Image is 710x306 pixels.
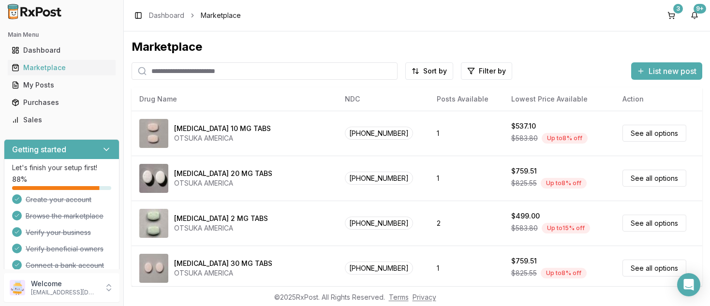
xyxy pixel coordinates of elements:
span: 88 % [12,175,27,184]
span: [PHONE_NUMBER] [345,172,413,185]
th: Action [615,87,702,111]
button: Purchases [4,95,119,110]
img: Abilify 20 MG TABS [139,164,168,193]
span: Connect a bank account [26,261,104,270]
div: Dashboard [12,45,112,55]
th: NDC [337,87,429,111]
a: See all options [622,260,686,277]
img: RxPost Logo [4,4,66,19]
a: See all options [622,215,686,232]
p: [EMAIL_ADDRESS][DOMAIN_NAME] [31,289,98,296]
button: List new post [631,62,702,80]
div: OTSUKA AMERICA [174,223,268,233]
div: Up to 8 % off [541,268,587,278]
div: $499.00 [511,211,540,221]
span: $825.55 [511,178,537,188]
span: Verify beneficial owners [26,244,104,254]
button: Marketplace [4,60,119,75]
h3: Getting started [12,144,66,155]
img: Abilify 2 MG TABS [139,209,168,238]
nav: breadcrumb [149,11,241,20]
span: Filter by [479,66,506,76]
th: Drug Name [132,87,337,111]
span: $583.80 [511,223,538,233]
div: OTSUKA AMERICA [174,178,272,188]
td: 1 [429,111,503,156]
span: Marketplace [201,11,241,20]
a: List new post [631,67,702,77]
div: [MEDICAL_DATA] 20 MG TABS [174,169,272,178]
img: Abilify 30 MG TABS [139,254,168,283]
div: Up to 15 % off [542,223,590,233]
div: $759.51 [511,166,537,176]
div: 9+ [694,4,706,14]
span: [PHONE_NUMBER] [345,127,413,140]
span: $583.80 [511,133,538,143]
a: Dashboard [149,11,184,20]
div: $759.51 [511,256,537,266]
div: 3 [673,4,683,14]
a: Sales [8,111,116,129]
button: Dashboard [4,43,119,58]
div: Marketplace [12,63,112,73]
div: Sales [12,115,112,125]
a: Terms [389,293,409,301]
th: Posts Available [429,87,503,111]
a: My Posts [8,76,116,94]
div: [MEDICAL_DATA] 30 MG TABS [174,259,272,268]
a: Dashboard [8,42,116,59]
td: 1 [429,156,503,201]
span: Browse the marketplace [26,211,104,221]
div: Up to 8 % off [542,133,588,144]
div: Open Intercom Messenger [677,273,700,296]
span: Create your account [26,195,91,204]
button: My Posts [4,77,119,93]
span: [PHONE_NUMBER] [345,262,413,275]
a: See all options [622,170,686,187]
span: [PHONE_NUMBER] [345,217,413,230]
a: Marketplace [8,59,116,76]
div: [MEDICAL_DATA] 10 MG TABS [174,124,271,133]
button: Filter by [461,62,512,80]
div: $537.10 [511,121,536,131]
a: See all options [622,125,686,142]
div: Marketplace [132,39,702,55]
button: 3 [664,8,679,23]
span: $825.55 [511,268,537,278]
div: Purchases [12,98,112,107]
div: OTSUKA AMERICA [174,133,271,143]
a: Purchases [8,94,116,111]
td: 1 [429,246,503,291]
h2: Main Menu [8,31,116,39]
p: Welcome [31,279,98,289]
button: Sort by [405,62,453,80]
img: Abilify 10 MG TABS [139,119,168,148]
span: Verify your business [26,228,91,237]
div: Up to 8 % off [541,178,587,189]
td: 2 [429,201,503,246]
img: User avatar [10,280,25,295]
span: List new post [649,65,696,77]
button: 9+ [687,8,702,23]
div: OTSUKA AMERICA [174,268,272,278]
button: Sales [4,112,119,128]
div: My Posts [12,80,112,90]
span: Sort by [423,66,447,76]
a: Privacy [413,293,436,301]
p: Let's finish your setup first! [12,163,111,173]
th: Lowest Price Available [503,87,615,111]
div: [MEDICAL_DATA] 2 MG TABS [174,214,268,223]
